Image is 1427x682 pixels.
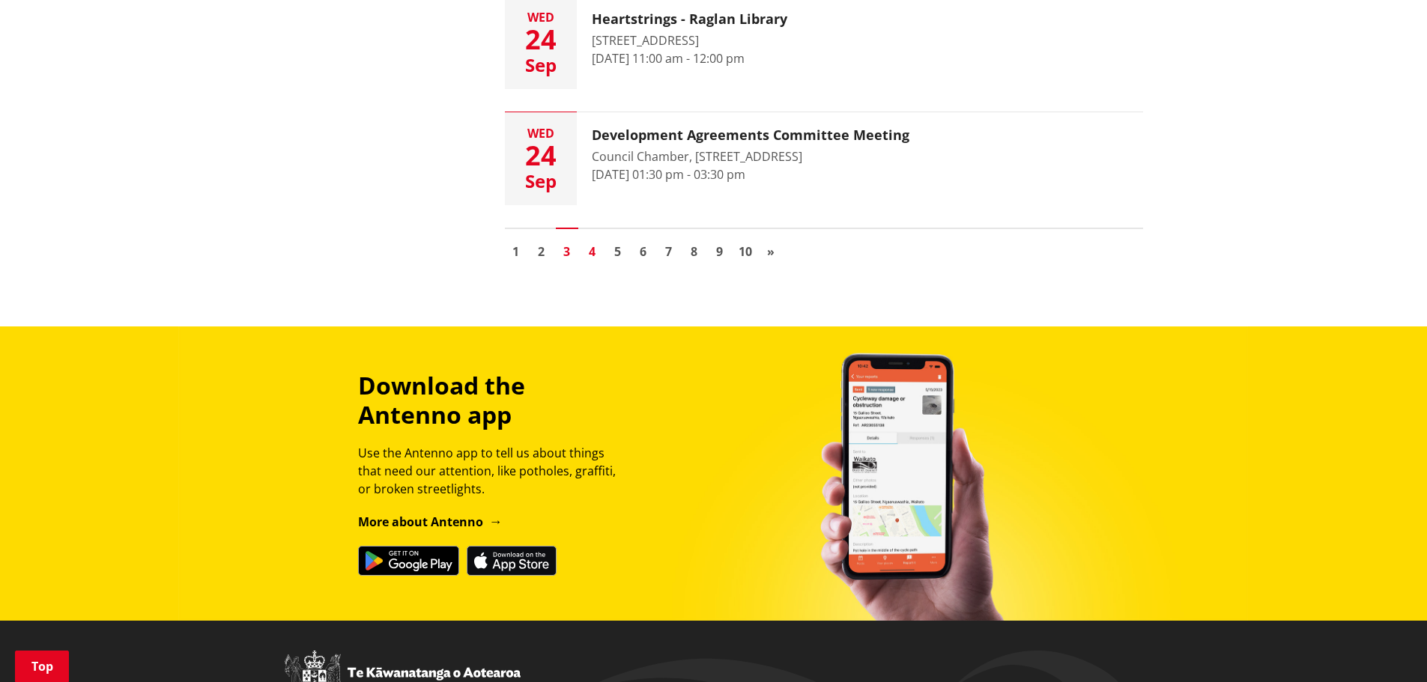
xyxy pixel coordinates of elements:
[505,112,1143,205] a: Wed 24 Sep Development Agreements Committee Meeting Council Chamber, [STREET_ADDRESS] [DATE] 01:3...
[1358,619,1412,673] iframe: Messenger Launcher
[505,127,577,139] div: Wed
[592,166,745,183] time: [DATE] 01:30 pm - 03:30 pm
[592,127,909,144] h3: Development Agreements Committee Meeting
[683,240,706,263] a: Go to page 8
[358,546,459,576] img: Get it on Google Play
[592,147,909,165] div: Council Chamber, [STREET_ADDRESS]
[505,56,577,74] div: Sep
[530,240,553,263] a: Go to page 2
[760,240,782,263] a: Go to next page
[467,546,557,576] img: Download on the App Store
[767,243,775,260] span: »
[15,651,69,682] a: Top
[556,240,578,263] a: Page 3
[505,172,577,190] div: Sep
[658,240,680,263] a: Go to page 7
[734,240,757,263] a: Go to page 10
[592,50,745,67] time: [DATE] 11:00 am - 12:00 pm
[358,514,503,530] a: More about Antenno
[709,240,731,263] a: Go to page 9
[505,240,527,263] a: Go to page 1
[505,228,1143,267] nav: Pagination
[358,444,629,498] p: Use the Antenno app to tell us about things that need our attention, like potholes, graffiti, or ...
[505,142,577,169] div: 24
[505,26,577,53] div: 24
[592,11,787,28] h3: Heartstrings - Raglan Library
[358,371,629,429] h3: Download the Antenno app
[607,240,629,263] a: Go to page 5
[505,11,577,23] div: Wed
[632,240,655,263] a: Go to page 6
[592,31,787,49] div: [STREET_ADDRESS]
[581,240,604,263] a: Go to page 4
